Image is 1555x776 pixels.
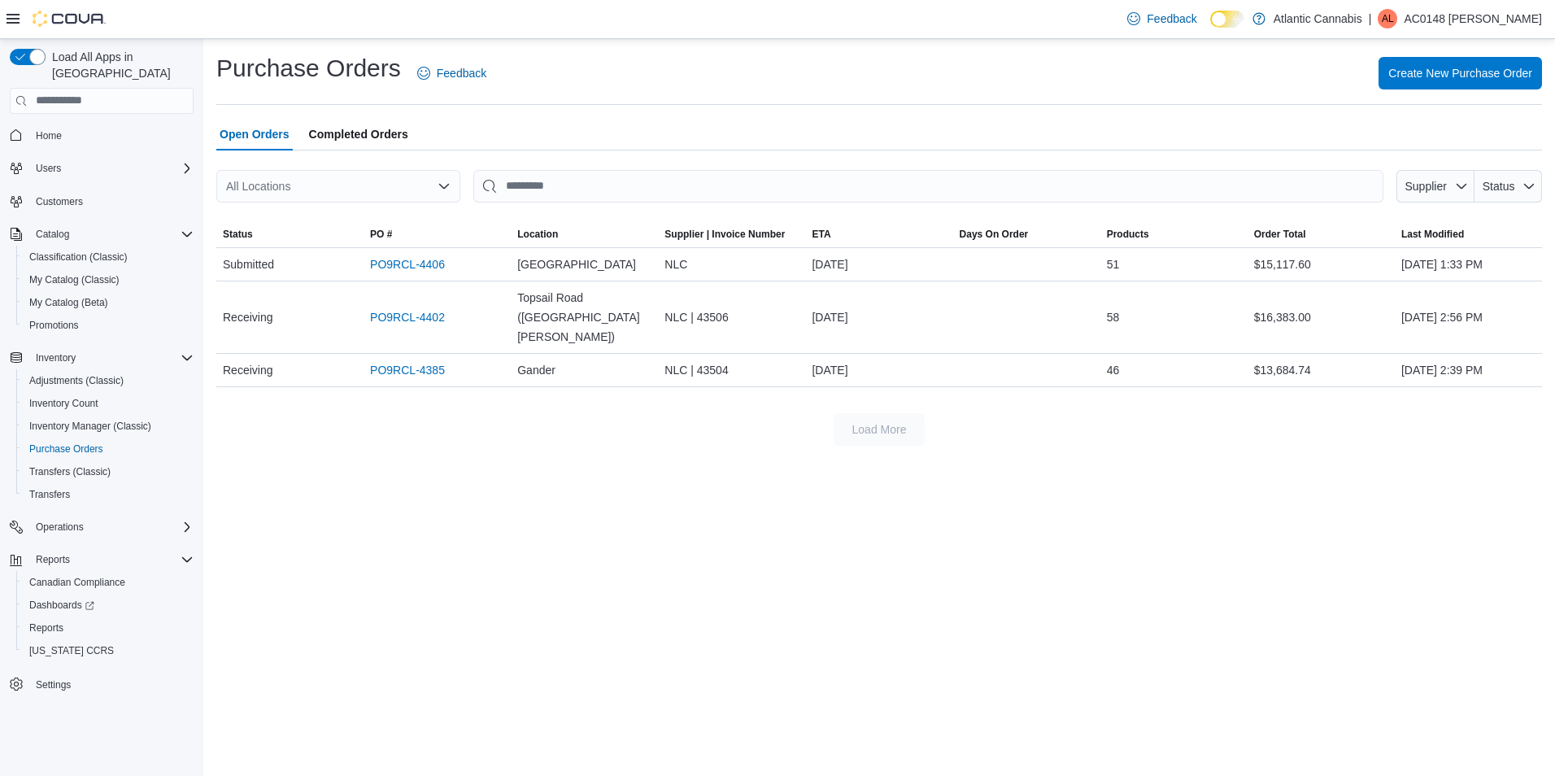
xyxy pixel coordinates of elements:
button: Location [511,221,658,247]
span: Users [36,162,61,175]
button: Order Total [1248,221,1395,247]
span: Reports [29,550,194,569]
button: Inventory Manager (Classic) [16,415,200,438]
div: [DATE] 2:39 PM [1395,354,1542,386]
span: Submitted [223,255,274,274]
a: PO9RCL-4406 [370,255,445,274]
span: Feedback [437,65,486,81]
button: Catalog [29,225,76,244]
span: Customers [29,191,194,211]
button: Inventory Count [16,392,200,415]
a: Inventory Count [23,394,105,413]
span: Status [1483,180,1515,193]
span: Completed Orders [309,118,408,150]
button: Reports [29,550,76,569]
button: Status [1474,170,1542,203]
span: Catalog [36,228,69,241]
span: 46 [1107,360,1120,380]
div: NLC [658,248,805,281]
div: [DATE] 2:56 PM [1395,301,1542,334]
span: Purchase Orders [23,439,194,459]
span: Gander [517,360,555,380]
div: [DATE] 1:33 PM [1395,248,1542,281]
a: Promotions [23,316,85,335]
span: Purchase Orders [29,442,103,456]
nav: Complex example [10,117,194,739]
span: Dashboards [29,599,94,612]
a: Classification (Classic) [23,247,134,267]
span: Transfers [23,485,194,504]
button: My Catalog (Beta) [16,291,200,314]
span: Adjustments (Classic) [29,374,124,387]
button: Settings [3,672,200,695]
button: Last Modified [1395,221,1542,247]
span: Create New Purchase Order [1388,65,1532,81]
span: Inventory [36,351,76,364]
div: [DATE] [805,354,952,386]
span: Reports [23,618,194,638]
button: Home [3,124,200,147]
a: Feedback [1121,2,1203,35]
a: Transfers [23,485,76,504]
a: Purchase Orders [23,439,110,459]
span: Inventory Manager (Classic) [23,416,194,436]
span: Canadian Compliance [29,576,125,589]
a: My Catalog (Beta) [23,293,115,312]
a: Canadian Compliance [23,573,132,592]
span: Receiving [223,307,272,327]
span: Washington CCRS [23,641,194,660]
button: Users [3,157,200,180]
span: [GEOGRAPHIC_DATA] [517,255,636,274]
a: [US_STATE] CCRS [23,641,120,660]
button: Catalog [3,223,200,246]
a: Inventory Manager (Classic) [23,416,158,436]
span: Catalog [29,225,194,244]
div: NLC | 43506 [658,301,805,334]
button: Promotions [16,314,200,337]
span: My Catalog (Classic) [23,270,194,290]
p: Atlantic Cannabis [1274,9,1362,28]
span: Topsail Road ([GEOGRAPHIC_DATA][PERSON_NAME]) [517,288,651,347]
span: Classification (Classic) [23,247,194,267]
span: Open Orders [220,118,290,150]
button: Reports [16,617,200,639]
a: PO9RCL-4385 [370,360,445,380]
a: Dashboards [23,595,101,615]
span: Transfers (Classic) [23,462,194,482]
div: [DATE] [805,248,952,281]
span: Inventory Manager (Classic) [29,420,151,433]
div: Location [517,228,558,241]
span: Promotions [23,316,194,335]
span: Inventory Count [23,394,194,413]
span: Order Total [1254,228,1306,241]
span: Products [1107,228,1149,241]
span: Classification (Classic) [29,251,128,264]
span: Reports [29,621,63,634]
button: Create New Purchase Order [1379,57,1542,89]
button: Adjustments (Classic) [16,369,200,392]
span: [US_STATE] CCRS [29,644,114,657]
span: 58 [1107,307,1120,327]
span: Supplier [1405,180,1447,193]
div: AC0148 Lilly Jordan [1378,9,1397,28]
div: [DATE] [805,301,952,334]
button: Operations [3,516,200,538]
span: AL [1382,9,1394,28]
span: Promotions [29,319,79,332]
button: Status [216,221,364,247]
a: Home [29,126,68,146]
span: My Catalog (Classic) [29,273,120,286]
button: Inventory [3,347,200,369]
span: 51 [1107,255,1120,274]
span: My Catalog (Beta) [29,296,108,309]
button: Supplier [1396,170,1474,203]
button: Open list of options [438,180,451,193]
span: Home [29,125,194,146]
span: Operations [36,521,84,534]
span: Dashboards [23,595,194,615]
button: Canadian Compliance [16,571,200,594]
button: Transfers (Classic) [16,460,200,483]
button: Operations [29,517,90,537]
